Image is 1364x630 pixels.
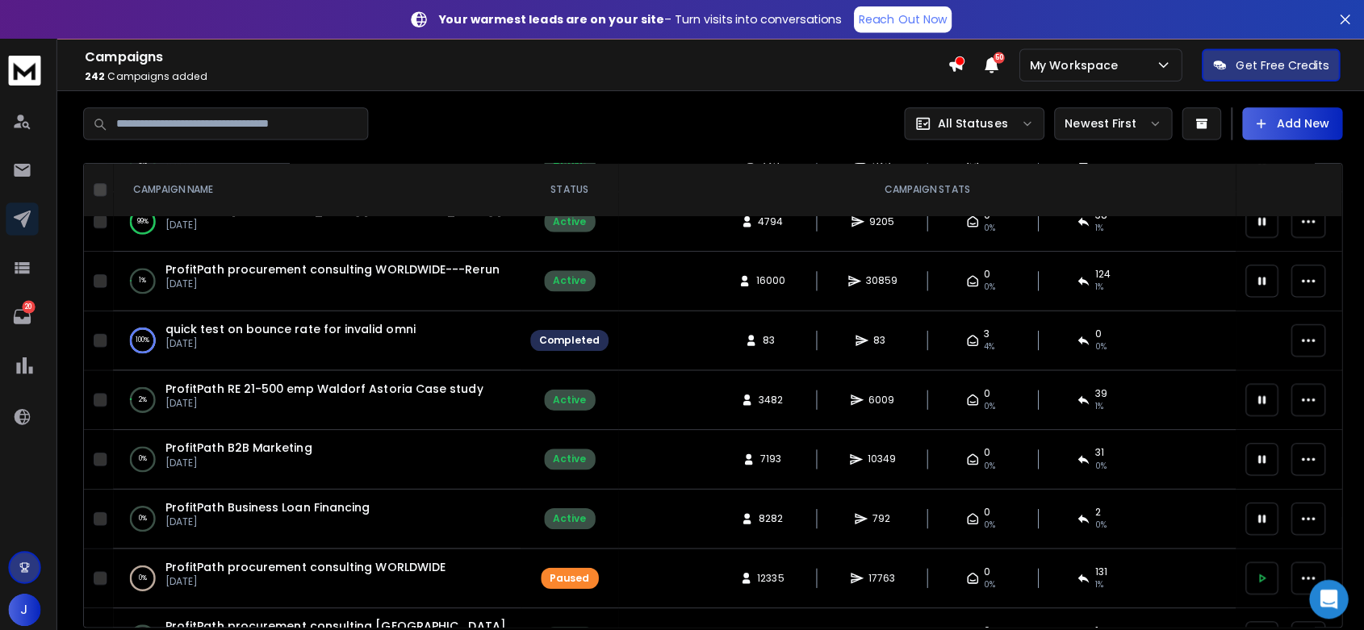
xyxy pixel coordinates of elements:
span: 83 [873,331,889,344]
p: 0 % [145,565,153,581]
a: ProfitPath RE 21-500 emp Waldorf Astoria Case study [172,377,487,393]
span: 1 % [1093,573,1101,586]
span: 39 [1093,383,1105,396]
span: 0 [983,265,990,278]
img: logo [16,55,48,85]
strong: Your warmest leads are on your site [442,11,666,27]
p: All Statuses [937,115,1006,131]
span: 0 [983,442,990,455]
div: Active [556,507,589,520]
span: 2 [1093,501,1098,514]
span: 0% [983,219,994,232]
a: Reach Out Now [854,6,951,32]
p: My Workspace [1028,56,1122,73]
span: 0 [983,383,990,396]
p: [DATE] [172,334,420,347]
span: 0% [983,573,994,586]
span: 0 [983,560,990,573]
div: Completed [542,331,602,344]
span: 0% [983,514,994,527]
span: 1 % [1093,396,1101,409]
p: [DATE] [172,275,503,288]
div: Active [556,449,589,461]
span: 1 % [1093,219,1101,232]
td: 100%quick test on bounce rate for invalid omni[DATE] [120,308,524,367]
span: 0 % [1093,337,1104,350]
p: 99 % [144,211,155,227]
div: Paused [553,566,592,579]
p: [DATE] [172,452,317,465]
span: 1 % [1093,278,1101,291]
span: 0 [983,501,990,514]
td: 0%ProfitPath procurement consulting WORLDWIDE[DATE] [120,544,524,603]
span: 3482 [759,390,784,403]
p: 0 % [145,506,153,522]
p: [DATE] [172,216,508,229]
span: 0 % [1093,455,1104,468]
span: 9205 [869,213,894,226]
a: ProfitPath Business Loan Financing [172,494,374,511]
button: J [16,588,48,620]
span: 16000 [757,272,786,285]
p: 20 [30,298,43,311]
p: Get Free Credits [1232,56,1324,73]
a: ProfitPath procurement consulting WORLDWIDE [172,553,450,570]
td: 99%Profit Path [GEOGRAPHIC_DATA],[GEOGRAPHIC_DATA],[GEOGRAPHIC_DATA] C-suite Founder Real Estate(... [120,190,524,249]
span: 4794 [759,213,785,226]
p: [DATE] [172,393,487,406]
span: 0 % [1093,514,1104,527]
span: 31 [1093,442,1102,455]
span: 131 [1093,560,1105,573]
span: 83 [764,331,780,344]
span: 0% [983,455,994,468]
a: ProfitPath procurement consulting WORLDWIDE---Rerun [172,259,503,275]
th: CAMPAIGN NAME [120,162,524,215]
p: 1 % [146,270,153,286]
p: Reach Out Now [859,11,946,27]
td: 1%ProfitPath procurement consulting WORLDWIDE---Rerun[DATE] [120,249,524,308]
span: 7193 [761,449,782,461]
span: 0% [983,278,994,291]
p: – Turn visits into conversations [442,11,841,27]
span: 8282 [759,507,784,520]
span: 30859 [866,272,897,285]
p: 2 % [145,388,153,404]
td: 2%ProfitPath RE 21-500 emp Waldorf Astoria Case study[DATE] [120,367,524,426]
td: 0%ProfitPath Business Loan Financing[DATE] [120,485,524,544]
span: 124 [1093,265,1108,278]
span: 12335 [759,566,785,579]
a: quick test on bounce rate for invalid omni [172,318,420,334]
a: ProfitPath procurement consulting [GEOGRAPHIC_DATA] [GEOGRAPHIC_DATA] [172,612,642,628]
span: 10349 [868,449,896,461]
span: 0% [983,396,994,409]
span: 242 [92,69,112,82]
h1: Campaigns [92,47,947,66]
div: Active [556,213,589,226]
div: Active [556,390,589,403]
div: Open Intercom Messenger [1305,574,1344,613]
span: 6009 [868,390,894,403]
p: 0 % [145,447,153,463]
a: ProfitPath B2B Marketing [172,436,317,452]
button: Newest First [1052,106,1169,139]
button: Get Free Credits [1199,48,1336,81]
span: 17763 [868,566,895,579]
th: STATUS [524,162,621,215]
span: 3 [983,324,989,337]
td: 0%ProfitPath B2B Marketing[DATE] [120,426,524,485]
button: Add New [1239,106,1338,139]
p: [DATE] [172,511,374,524]
th: CAMPAIGN STATS [621,162,1232,215]
p: [DATE] [172,570,450,582]
span: 50 [992,52,1003,63]
span: 4 % [983,337,994,350]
